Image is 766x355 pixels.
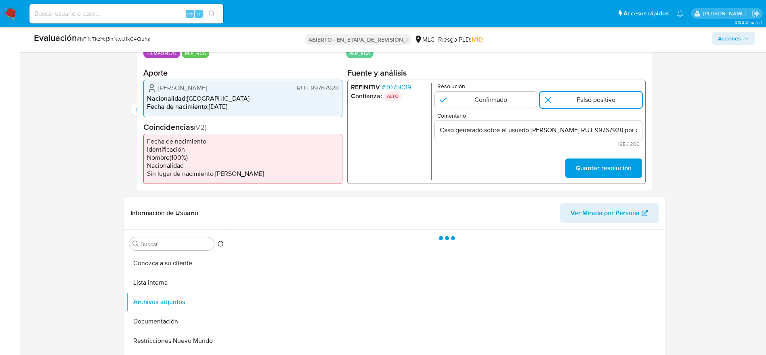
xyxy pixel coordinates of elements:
[438,35,472,44] font: Riesgo PLD:
[126,273,227,292] button: Lista interna
[735,19,762,25] font: 3.152.2-hotfix-1
[472,35,483,44] font: MID
[132,241,139,247] button: Buscar
[34,31,77,44] font: Evaluación
[29,8,223,19] input: Buscar usuario o caso...
[126,292,227,312] button: Archivos adjuntos
[80,35,150,43] font: hPINTkzYcj3nNwU1kC4Quris
[560,203,659,223] button: Ver Mirada por Persona
[130,208,198,218] font: Información de Usuario
[712,32,755,45] button: Acciones
[126,254,227,273] button: Conozca a su cliente
[77,35,80,43] font: #
[197,10,200,17] font: s
[217,241,224,249] button: Volver al orden por defecto
[141,241,211,248] input: Buscar
[422,35,435,44] font: MLC
[677,10,684,17] a: Notificaciones
[126,331,227,351] button: Restricciones Nuevo Mundo
[703,9,746,17] font: [PERSON_NAME]
[718,32,741,45] font: Acciones
[623,9,669,18] font: Accesos rápidos
[751,9,760,18] a: Salir
[571,203,640,223] font: Ver Mirada por Persona
[703,10,749,17] p: ext_royacach@mercadolibre.com
[184,10,195,17] font: Todo
[308,36,408,44] font: ABIERTO - EN_ETAPA_DE_REVISIÓN_I
[204,8,220,19] button: icono de búsqueda
[126,312,227,331] button: Documentación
